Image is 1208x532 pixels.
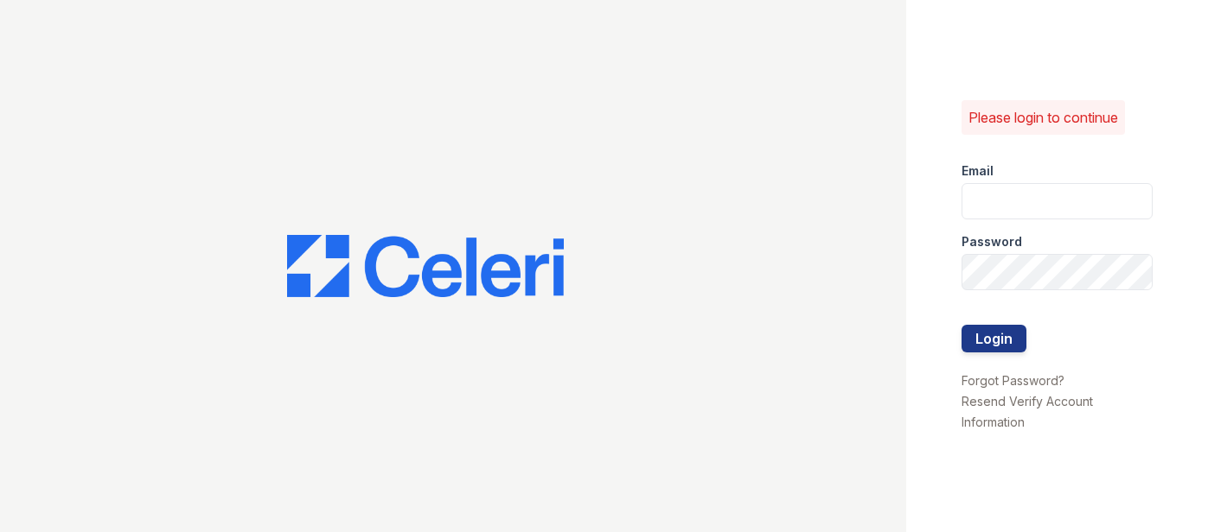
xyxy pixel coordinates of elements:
button: Login [962,325,1026,352]
img: CE_Logo_Blue-a8612792a0a2168367f1c8372b55b34899dd931a85d93a1a3d3e32e68fde9ad4.png [287,235,564,297]
a: Forgot Password? [962,373,1064,388]
p: Please login to continue [968,107,1118,128]
label: Password [962,233,1022,250]
a: Resend Verify Account Information [962,394,1093,429]
label: Email [962,162,994,180]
